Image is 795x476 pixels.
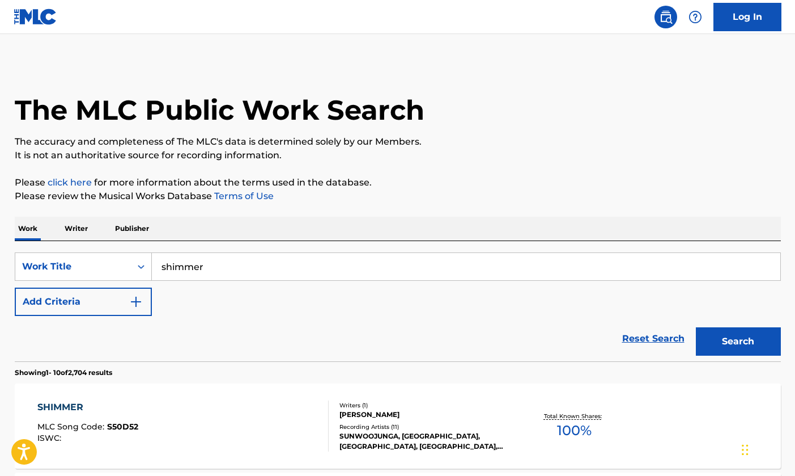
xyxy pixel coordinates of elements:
div: Work Title [22,260,124,273]
p: It is not an authoritative source for recording information. [15,149,781,162]
p: Showing 1 - 10 of 2,704 results [15,368,112,378]
div: Recording Artists ( 11 ) [339,423,511,431]
p: Total Known Shares: [544,412,605,420]
div: Help [684,6,707,28]
div: [PERSON_NAME] [339,410,511,420]
img: MLC Logo [14,9,57,25]
div: SHIMMER [37,401,138,414]
p: Publisher [112,217,152,241]
p: The accuracy and completeness of The MLC's data is determined solely by our Members. [15,135,781,149]
span: MLC Song Code : [37,422,107,432]
a: click here [48,177,92,188]
div: Writers ( 1 ) [339,401,511,410]
div: Drag [742,433,749,467]
div: SUNWOOJUNGA, [GEOGRAPHIC_DATA], [GEOGRAPHIC_DATA], [GEOGRAPHIC_DATA], [GEOGRAPHIC_DATA] [339,431,511,452]
button: Search [696,327,781,356]
p: Writer [61,217,91,241]
p: Work [15,217,41,241]
a: SHIMMERMLC Song Code:S50D52ISWC:Writers (1)[PERSON_NAME]Recording Artists (11)SUNWOOJUNGA, [GEOGR... [15,384,781,469]
p: Please for more information about the terms used in the database. [15,176,781,189]
span: ISWC : [37,433,64,443]
a: Terms of Use [212,191,274,201]
a: Public Search [654,6,677,28]
button: Add Criteria [15,288,152,316]
span: 100 % [557,420,592,441]
p: Please review the Musical Works Database [15,189,781,203]
span: S50D52 [107,422,138,432]
form: Search Form [15,252,781,361]
img: search [659,10,673,24]
h1: The MLC Public Work Search [15,93,424,127]
img: 9d2ae6d4665cec9f34b9.svg [129,295,143,309]
iframe: Chat Widget [738,422,795,476]
img: help [688,10,702,24]
a: Reset Search [617,326,690,351]
a: Log In [713,3,781,31]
